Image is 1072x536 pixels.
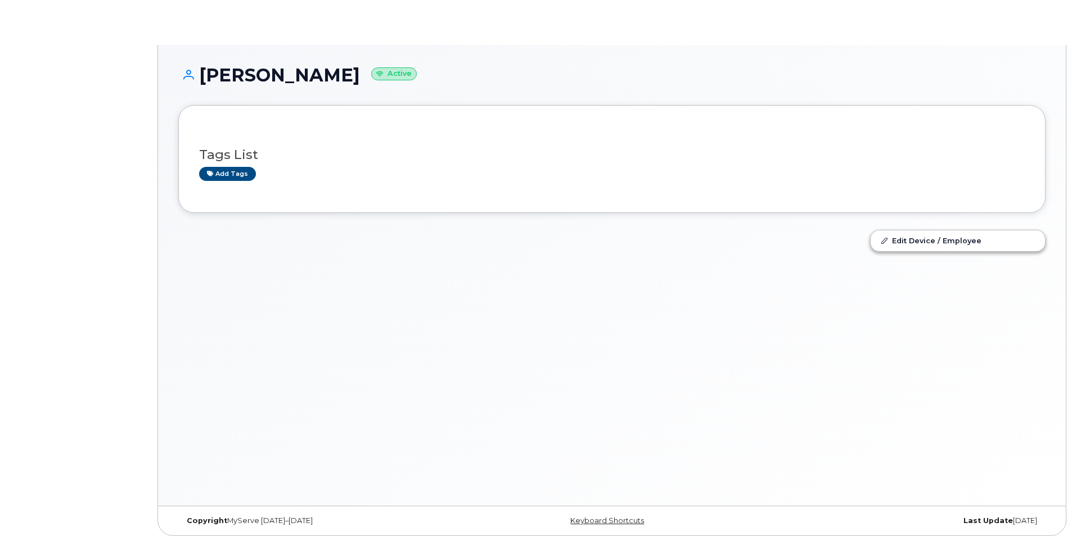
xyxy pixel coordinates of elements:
[187,516,227,525] strong: Copyright
[963,516,1013,525] strong: Last Update
[199,148,1025,162] h3: Tags List
[178,516,467,525] div: MyServe [DATE]–[DATE]
[570,516,644,525] a: Keyboard Shortcuts
[199,167,256,181] a: Add tags
[756,516,1046,525] div: [DATE]
[871,230,1045,251] a: Edit Device / Employee
[178,65,1046,85] h1: [PERSON_NAME]
[371,67,417,80] small: Active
